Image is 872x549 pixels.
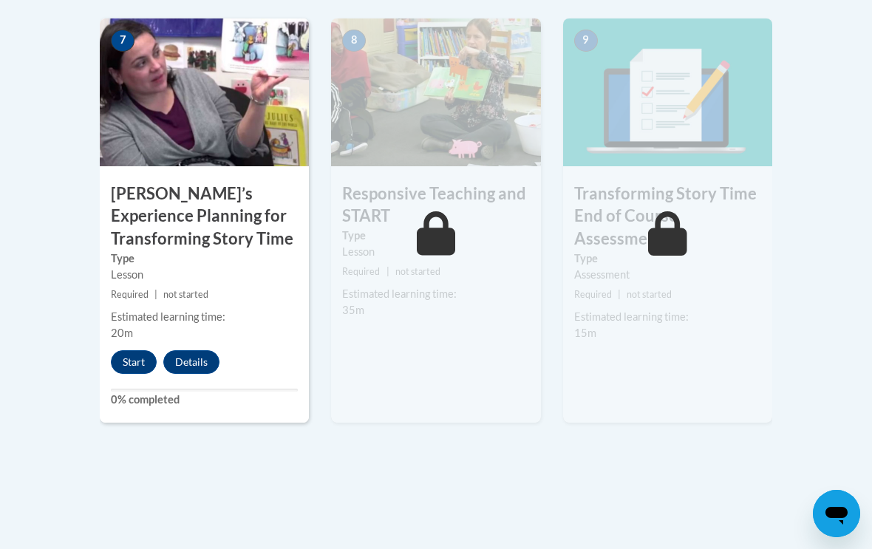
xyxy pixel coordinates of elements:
[100,183,309,250] h3: [PERSON_NAME]’s Experience Planning for Transforming Story Time
[154,289,157,300] span: |
[100,18,309,166] img: Course Image
[574,309,761,325] div: Estimated learning time:
[342,286,529,302] div: Estimated learning time:
[563,183,772,250] h3: Transforming Story Time End of Course Assessment
[627,289,672,300] span: not started
[111,392,298,408] label: 0% completed
[618,289,621,300] span: |
[111,267,298,283] div: Lesson
[813,490,860,537] iframe: Button to launch messaging window
[342,244,529,260] div: Lesson
[111,327,133,339] span: 20m
[163,350,219,374] button: Details
[111,289,149,300] span: Required
[574,250,761,267] label: Type
[386,266,389,277] span: |
[574,267,761,283] div: Assessment
[342,30,366,52] span: 8
[342,228,529,244] label: Type
[342,266,380,277] span: Required
[331,18,540,166] img: Course Image
[163,289,208,300] span: not started
[331,183,540,228] h3: Responsive Teaching and START
[111,350,157,374] button: Start
[574,30,598,52] span: 9
[395,266,440,277] span: not started
[563,18,772,166] img: Course Image
[111,250,298,267] label: Type
[574,327,596,339] span: 15m
[574,289,612,300] span: Required
[111,30,134,52] span: 7
[111,309,298,325] div: Estimated learning time:
[342,304,364,316] span: 35m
